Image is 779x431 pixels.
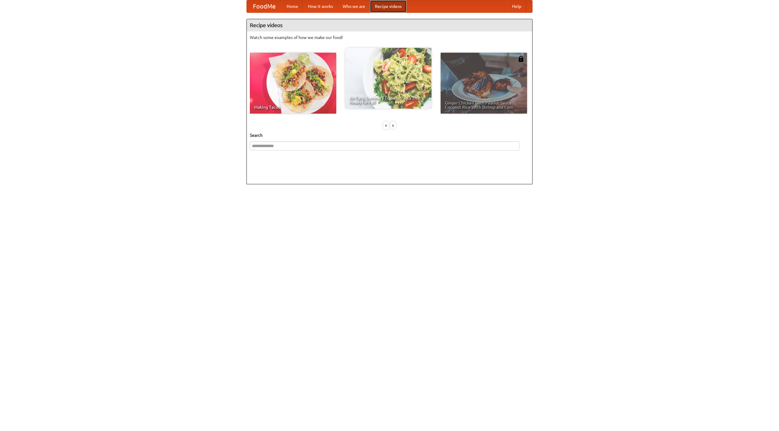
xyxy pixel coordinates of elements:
p: Watch some examples of how we make our food! [250,34,529,41]
span: An Easy, Summery Tomato Pasta That's Ready for Fall [349,96,427,104]
h5: Search [250,132,529,138]
span: Making Tacos [254,105,332,109]
a: FoodMe [247,0,282,12]
a: Making Tacos [250,53,336,114]
h4: Recipe videos [247,19,532,31]
a: Recipe videos [370,0,407,12]
a: Home [282,0,303,12]
a: How it works [303,0,338,12]
div: « [383,122,389,129]
a: An Easy, Summery Tomato Pasta That's Ready for Fall [345,48,431,109]
a: Help [507,0,526,12]
div: » [390,122,396,129]
img: 483408.png [518,56,524,62]
a: Who we are [338,0,370,12]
